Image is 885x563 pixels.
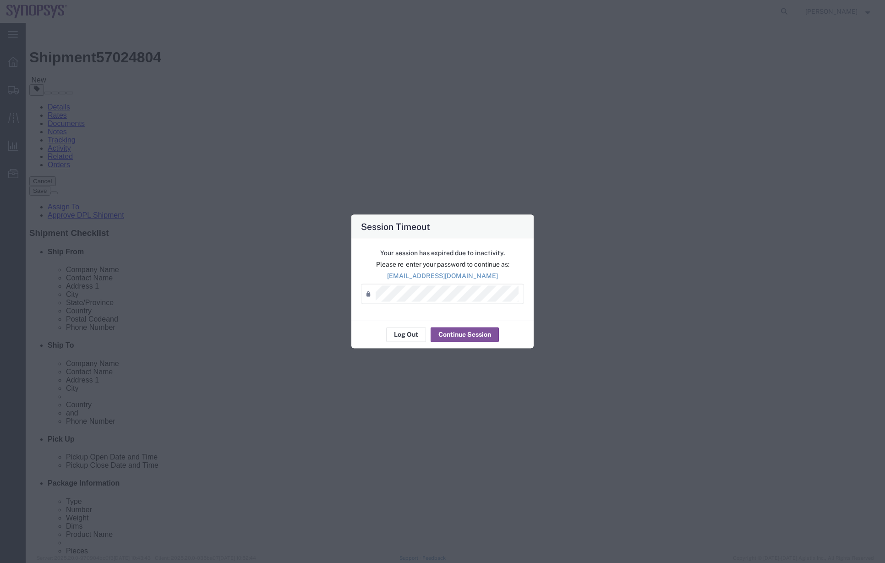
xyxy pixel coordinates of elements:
[386,327,426,342] button: Log Out
[361,248,524,257] p: Your session has expired due to inactivity.
[431,327,499,342] button: Continue Session
[361,219,430,233] h4: Session Timeout
[361,271,524,280] p: [EMAIL_ADDRESS][DOMAIN_NAME]
[361,259,524,269] p: Please re-enter your password to continue as:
